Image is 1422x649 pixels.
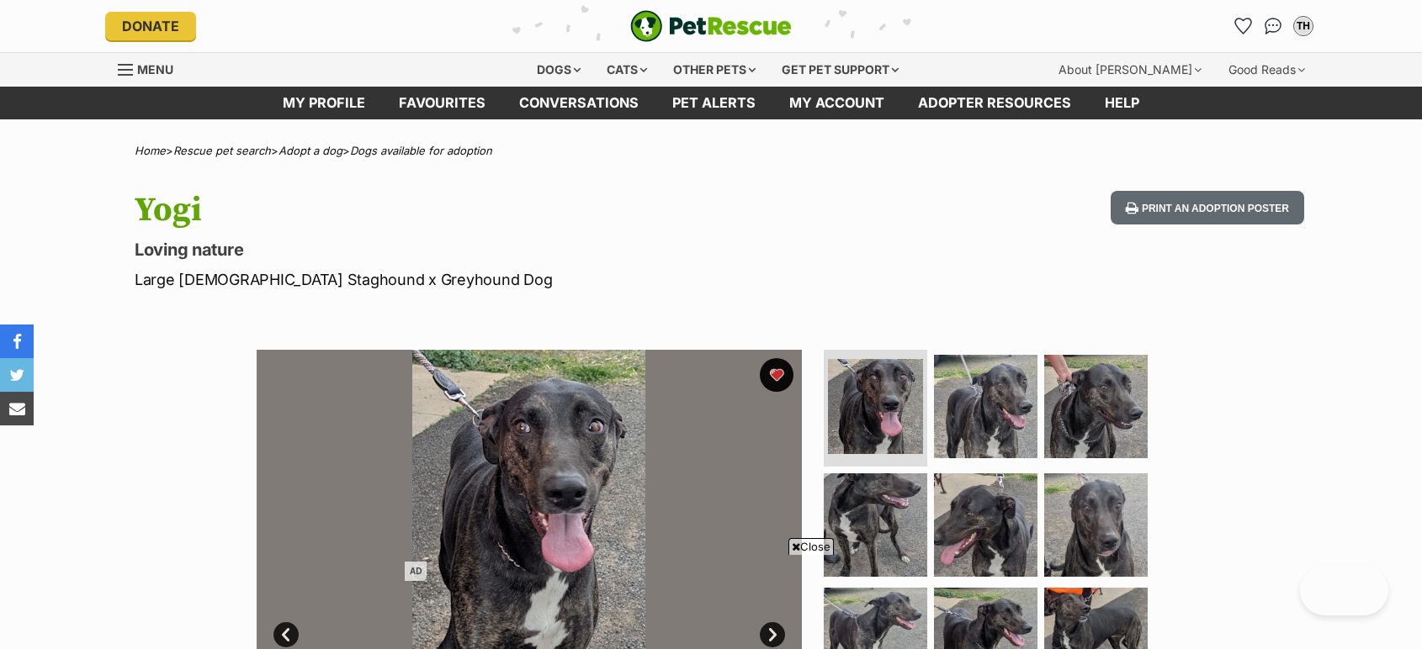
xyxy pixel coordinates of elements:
[273,622,299,647] a: Prev
[1088,87,1156,119] a: Help
[118,53,185,83] a: Menu
[279,144,342,157] a: Adopt a dog
[350,144,492,157] a: Dogs available for adoption
[824,473,927,577] img: Photo of Yogi
[137,62,173,77] span: Menu
[630,10,792,42] a: PetRescue
[405,562,427,581] span: AD
[525,53,592,87] div: Dogs
[1265,18,1282,34] img: chat-41dd97257d64d25036548639549fe6c8038ab92f7586957e7f3b1b290dea8141.svg
[828,359,923,454] img: Photo of Yogi
[135,238,846,261] p: Loving nature
[1260,13,1287,40] a: Conversations
[1217,53,1317,87] div: Good Reads
[93,145,1329,157] div: > > >
[1044,355,1148,458] img: Photo of Yogi
[135,144,166,157] a: Home
[135,191,846,230] h1: Yogi
[661,53,767,87] div: Other pets
[630,10,792,42] img: logo-e224e6f780fb5917bec1dbf3a21bbac754714ae5b6737aabdf751b685950b380.svg
[105,12,196,40] a: Donate
[1047,53,1213,87] div: About [PERSON_NAME]
[382,87,502,119] a: Favourites
[502,87,655,119] a: conversations
[788,538,834,555] span: Close
[595,53,659,87] div: Cats
[711,640,712,641] iframe: Advertisement
[266,87,382,119] a: My profile
[655,87,772,119] a: Pet alerts
[760,358,793,392] button: favourite
[135,268,846,291] p: Large [DEMOGRAPHIC_DATA] Staghound x Greyhound Dog
[1300,565,1388,615] iframe: Help Scout Beacon - Open
[770,53,910,87] div: Get pet support
[1044,473,1148,577] img: Photo of Yogi
[173,144,271,157] a: Rescue pet search
[1111,191,1304,225] button: Print an adoption poster
[1295,18,1312,34] div: TH
[901,87,1088,119] a: Adopter resources
[1290,13,1317,40] button: My account
[934,473,1037,577] img: Photo of Yogi
[1229,13,1256,40] a: Favourites
[934,355,1037,458] img: Photo of Yogi
[1229,13,1317,40] ul: Account quick links
[772,87,901,119] a: My account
